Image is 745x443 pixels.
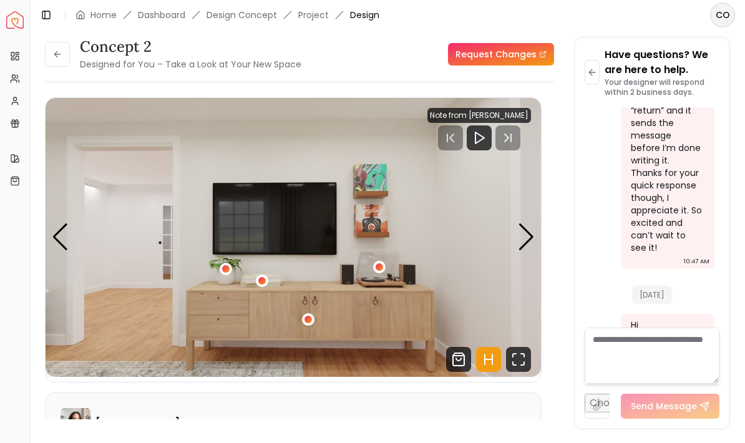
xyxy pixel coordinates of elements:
[46,98,541,377] div: 3 / 5
[631,54,702,254] div: Hi [PERSON_NAME], Sorry I keep pressing “return” and it sends the message before I’m done writing...
[427,108,531,123] div: Note from [PERSON_NAME]
[506,347,531,372] svg: Fullscreen
[46,98,541,377] div: Carousel
[446,347,471,372] svg: Shop Products from this design
[448,43,554,66] a: Request Changes
[518,223,535,251] div: Next slide
[95,416,180,431] h6: [PERSON_NAME]
[80,37,301,57] h3: concept 2
[6,11,24,29] img: Spacejoy Logo
[472,130,487,145] svg: Play
[632,286,672,304] span: [DATE]
[46,98,541,377] img: Design Render 3
[684,255,709,268] div: 10:47 AM
[711,4,734,26] span: CO
[298,9,329,21] a: Project
[75,9,379,21] nav: breadcrumb
[52,223,69,251] div: Previous slide
[90,9,117,21] a: Home
[138,9,185,21] a: Dashboard
[605,47,719,77] p: Have questions? We are here to help.
[6,11,24,29] a: Spacejoy
[80,58,301,71] small: Designed for You – Take a Look at Your New Space
[61,408,90,438] img: Maria Castillero
[605,77,719,97] p: Your designer will respond within 2 business days.
[350,9,379,21] span: Design
[207,9,277,21] li: Design Concept
[710,2,735,27] button: CO
[476,347,501,372] svg: Hotspots Toggle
